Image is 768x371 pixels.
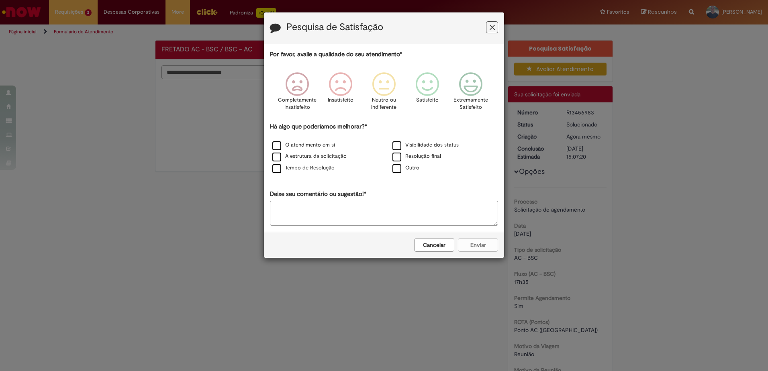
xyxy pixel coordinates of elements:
label: Pesquisa de Satisfação [286,22,383,33]
div: Completamente Insatisfeito [276,66,317,121]
div: Há algo que poderíamos melhorar?* [270,122,498,174]
label: O atendimento em si [272,141,335,149]
label: Deixe seu comentário ou sugestão!* [270,190,366,198]
label: Outro [392,164,419,172]
div: Extremamente Satisfeito [450,66,491,121]
div: Neutro ou indiferente [364,66,404,121]
p: Completamente Insatisfeito [278,96,317,111]
label: Resolução final [392,153,441,160]
label: A estrutura da solicitação [272,153,347,160]
p: Extremamente Satisfeito [453,96,488,111]
p: Insatisfeito [328,96,353,104]
p: Satisfeito [416,96,439,104]
p: Neutro ou indiferente [370,96,398,111]
label: Por favor, avalie a qualidade do seu atendimento* [270,50,402,59]
button: Cancelar [414,238,454,252]
label: Visibilidade dos status [392,141,459,149]
div: Insatisfeito [320,66,361,121]
div: Satisfeito [407,66,448,121]
label: Tempo de Resolução [272,164,335,172]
